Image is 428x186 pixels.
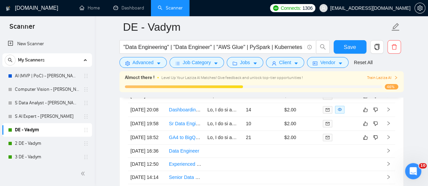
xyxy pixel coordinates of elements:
td: Sr Data Engineer (Python, DBT, SQL) [166,117,205,131]
span: caret-down [156,61,161,66]
span: Client [279,59,291,66]
span: Jobs [240,59,250,66]
span: Save [344,43,356,51]
td: $2.00 [281,103,320,117]
button: dislike [371,106,380,114]
span: Almost there ! [125,74,155,81]
a: S Data Analyst - [PERSON_NAME] [15,96,79,110]
span: right [386,175,391,179]
span: search [316,44,329,50]
td: Data Engineer [166,144,205,158]
span: 10 [419,163,427,168]
td: Senior Data Engineer [166,171,205,184]
td: [DATE] 20:08 [128,103,166,117]
td: [DATE] 14:14 [128,171,166,184]
button: dislike [371,133,380,141]
a: GA4 to BigQuery Data Engineer - Diagnose and Fix Data Mismatches [169,135,315,140]
span: user [321,6,326,10]
span: mail [325,122,330,126]
span: search [5,58,15,62]
button: copy [370,40,384,54]
button: Train Laziza AI [367,75,398,81]
a: searchScanner [158,5,183,11]
td: [DATE] 19:58 [128,117,166,131]
a: Computer Vision - [PERSON_NAME] [15,83,79,96]
span: holder [83,127,89,133]
td: [DATE] 18:52 [128,131,166,144]
button: barsJob Categorycaret-down [170,57,224,68]
button: dislike [371,119,380,128]
span: copy [370,44,383,50]
span: 46% [385,84,398,89]
img: logo [6,3,10,14]
span: Vendor [320,59,335,66]
button: userClientcaret-down [266,57,305,68]
span: delete [388,44,401,50]
span: dislike [373,135,378,140]
td: 14 [243,103,281,117]
span: caret-down [338,61,343,66]
span: 1306 [302,4,313,12]
span: right [394,76,398,80]
span: holder [83,114,89,119]
span: Scanner [4,22,40,36]
button: setting [414,3,425,14]
a: Dashboarding & Data Architecture Audit (Azure + Databricks + Power BI) [169,107,321,112]
span: like [363,135,368,140]
span: Advanced [133,59,154,66]
button: like [361,133,369,141]
span: right [386,135,391,139]
a: Data Engineer [169,148,199,154]
td: $2.00 [281,117,320,131]
iframe: Intercom live chat [405,163,421,179]
button: idcardVendorcaret-down [307,57,348,68]
span: right [386,121,391,126]
input: Scanner name... [123,19,390,35]
span: right [386,107,391,112]
a: setting [414,5,425,11]
td: Dashboarding & Data Architecture Audit (Azure + Databricks + Power BI) [166,103,205,117]
span: edit [391,23,400,31]
a: DE - Vadym [15,123,79,137]
button: search [5,55,16,65]
a: dashboardDashboard [113,5,144,11]
button: like [361,119,369,128]
a: homeHome [80,5,100,11]
span: setting [125,61,130,66]
button: search [316,40,330,54]
input: Search Freelance Jobs... [123,43,304,51]
span: Job Category [183,59,211,66]
span: holder [83,87,89,92]
a: Sr Data Engineer (Python, DBT, SQL) [169,121,248,126]
a: Senior Data Engineer [169,175,214,180]
span: caret-down [213,61,218,66]
span: caret-down [294,61,298,66]
td: 10 [243,117,281,131]
a: New Scanner [8,37,87,51]
a: AI (MVP | PoC) - [PERSON_NAME] [15,69,79,83]
span: holder [83,100,89,106]
span: Connects: [280,4,301,12]
span: like [363,121,368,126]
td: GA4 to BigQuery Data Engineer - Diagnose and Fix Data Mismatches [166,131,205,144]
a: Experienced Data Engineer Needed for Data Pipeline Development [169,161,310,167]
span: bars [175,61,180,66]
td: Experienced Data Engineer Needed for Data Pipeline Development [166,158,205,171]
a: 3 DE - Vadym [15,150,79,164]
button: like [361,106,369,114]
span: Level Up Your Laziza AI Matches! Give feedback and unlock top-tier opportunities ! [161,75,303,80]
span: like [363,107,368,112]
button: folderJobscaret-down [227,57,263,68]
span: info-circle [307,45,312,49]
li: New Scanner [2,37,92,51]
button: delete [387,40,401,54]
td: [DATE] 16:36 [128,144,166,158]
td: 21 [243,131,281,144]
span: double-left [81,170,87,177]
span: My Scanners [18,53,45,67]
span: dislike [373,107,378,112]
td: [DATE] 12:50 [128,158,166,171]
span: mail [325,108,330,112]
